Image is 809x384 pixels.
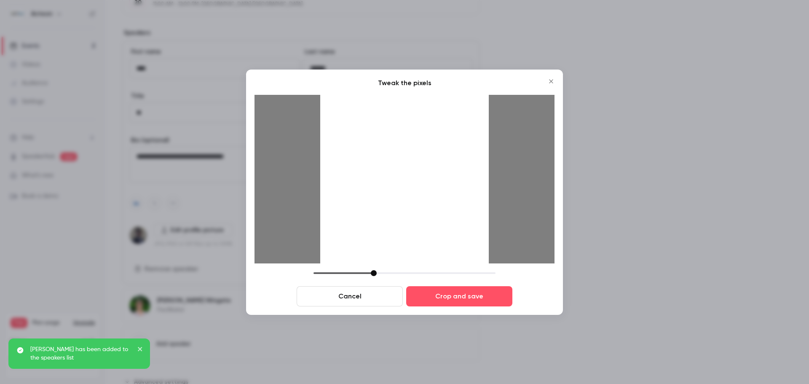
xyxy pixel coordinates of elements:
[254,78,555,88] p: Tweak the pixels
[297,286,403,306] button: Cancel
[137,345,143,355] button: close
[406,286,512,306] button: Crop and save
[30,345,131,362] p: [PERSON_NAME] has been added to the speakers list
[543,73,560,90] button: Close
